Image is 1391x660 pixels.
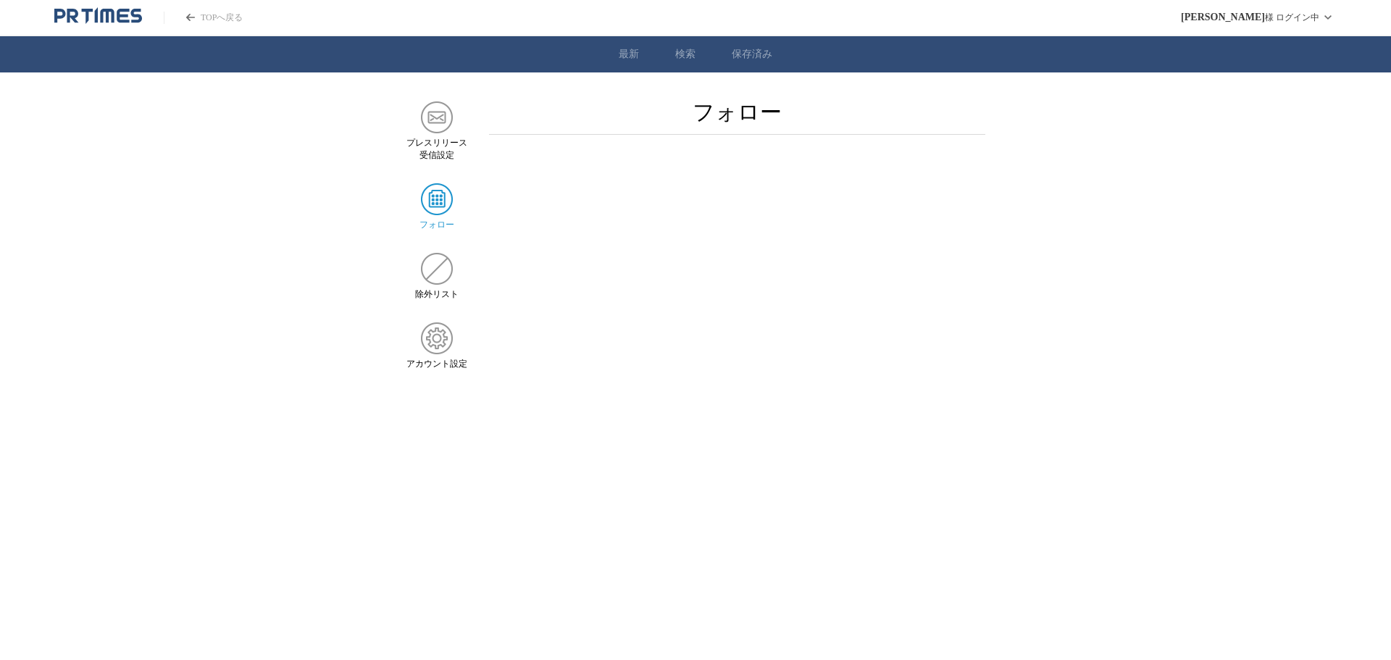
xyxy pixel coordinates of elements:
h2: フォロー [693,101,782,123]
a: 検索 [675,48,695,61]
a: アカウント設定アカウント設定 [406,322,467,370]
a: 最新 [619,48,639,61]
img: プレスリリース 受信設定 [421,101,453,133]
img: 除外リスト [421,253,453,285]
img: アカウント設定 [421,322,453,354]
a: 除外リスト除外リスト [406,253,467,301]
a: PR TIMESのトップページはこちら [164,12,243,24]
a: フォローフォロー [406,183,467,231]
span: フォロー [419,219,454,231]
a: 保存済み [732,48,772,61]
span: アカウント設定 [406,358,467,370]
span: プレスリリース 受信設定 [406,137,467,162]
a: プレスリリース 受信設定プレスリリース 受信設定 [406,101,467,162]
a: PR TIMESのトップページはこちら [54,7,142,28]
span: [PERSON_NAME] [1181,12,1265,23]
span: 除外リスト [415,288,459,301]
img: フォロー [421,183,453,215]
